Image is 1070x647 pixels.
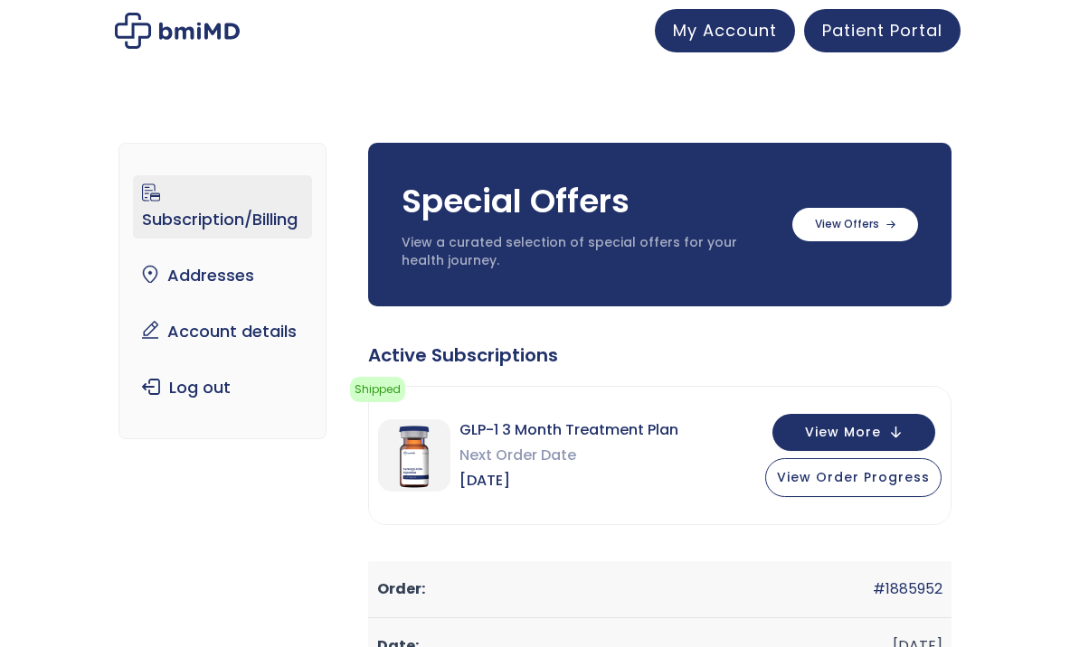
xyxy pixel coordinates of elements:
[368,342,952,368] div: Active Subscriptions
[655,9,795,52] a: My Account
[805,427,881,438] span: View More
[402,179,774,224] h3: Special Offers
[777,468,930,486] span: View Order Progress
[118,143,327,439] nav: Account pages
[350,377,405,402] span: Shipped
[133,369,312,407] a: Log out
[459,443,678,468] span: Next Order Date
[133,313,312,351] a: Account details
[804,9,961,52] a: Patient Portal
[673,19,777,42] span: My Account
[133,257,312,295] a: Addresses
[459,468,678,493] span: [DATE]
[115,13,240,49] img: My account
[133,175,312,239] a: Subscription/Billing
[402,234,774,269] p: View a curated selection of special offers for your health journey.
[822,19,942,42] span: Patient Portal
[459,417,678,443] span: GLP-1 3 Month Treatment Plan
[772,414,935,451] button: View More
[765,458,942,497] button: View Order Progress
[873,578,942,599] a: #1885952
